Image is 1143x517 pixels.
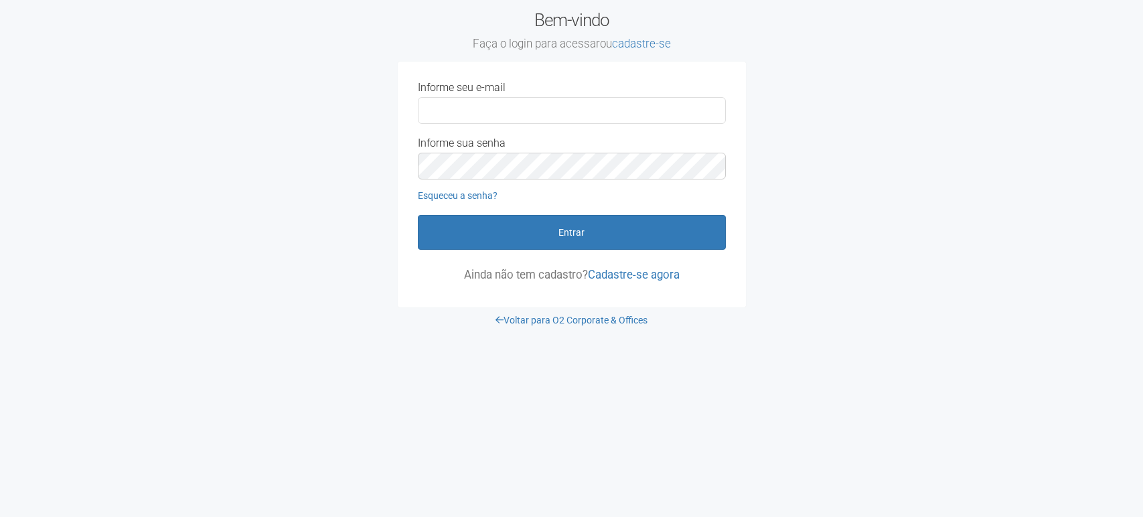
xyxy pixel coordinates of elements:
h2: Bem-vindo [398,10,746,52]
a: Esqueceu a senha? [418,190,498,201]
label: Informe seu e-mail [418,82,506,94]
a: Voltar para O2 Corporate & Offices [496,315,647,325]
a: Cadastre-se agora [588,268,680,281]
a: cadastre-se [612,37,671,50]
p: Ainda não tem cadastro? [418,269,726,281]
span: ou [600,37,671,50]
small: Faça o login para acessar [398,37,746,52]
button: Entrar [418,215,726,250]
label: Informe sua senha [418,137,506,149]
